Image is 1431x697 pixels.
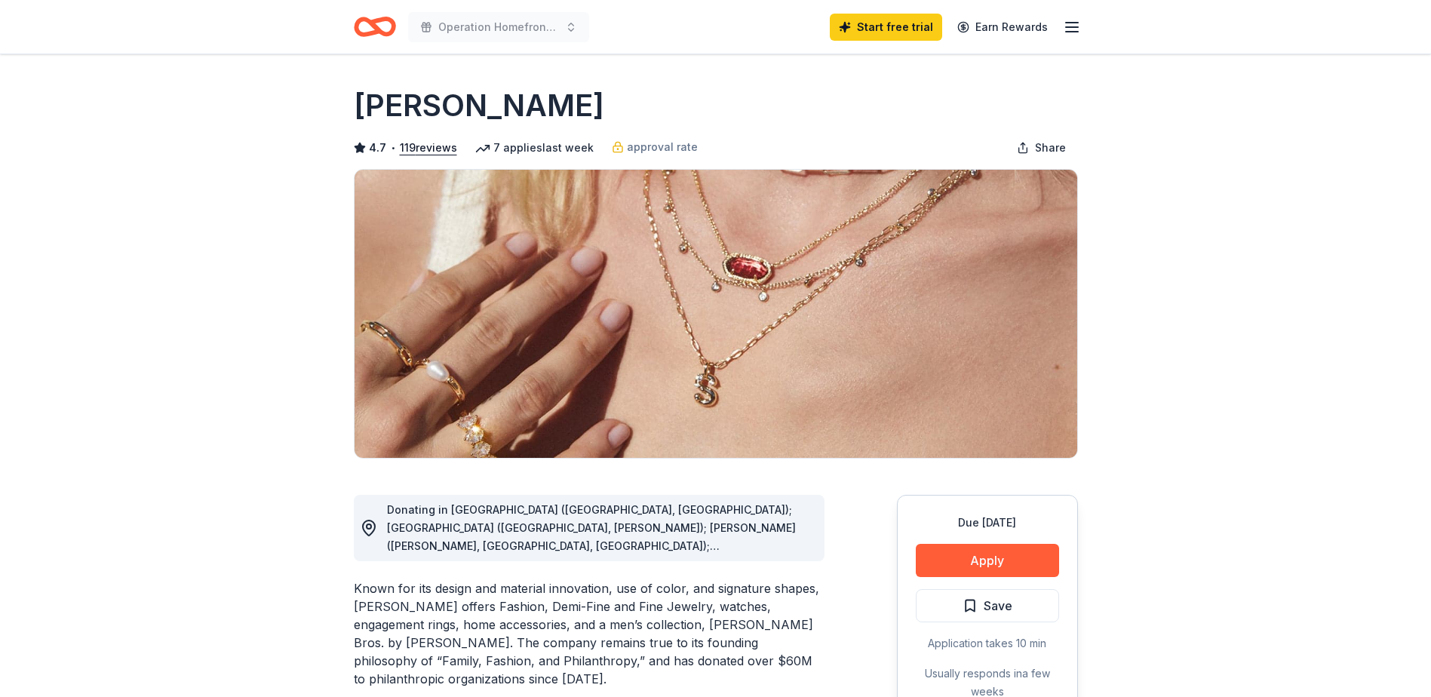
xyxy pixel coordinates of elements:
[400,139,457,157] button: 119reviews
[916,589,1059,622] button: Save
[830,14,942,41] a: Start free trial
[1005,133,1078,163] button: Share
[948,14,1057,41] a: Earn Rewards
[984,596,1012,616] span: Save
[916,544,1059,577] button: Apply
[1035,139,1066,157] span: Share
[916,514,1059,532] div: Due [DATE]
[390,142,395,154] span: •
[354,84,604,127] h1: [PERSON_NAME]
[916,634,1059,652] div: Application takes 10 min
[475,139,594,157] div: 7 applies last week
[627,138,698,156] span: approval rate
[354,579,825,688] div: Known for its design and material innovation, use of color, and signature shapes, [PERSON_NAME] o...
[355,170,1077,458] img: Image for Kendra Scott
[354,9,396,45] a: Home
[612,138,698,156] a: approval rate
[408,12,589,42] button: Operation Homefront- Colfax Running Team
[438,18,559,36] span: Operation Homefront- Colfax Running Team
[369,139,386,157] span: 4.7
